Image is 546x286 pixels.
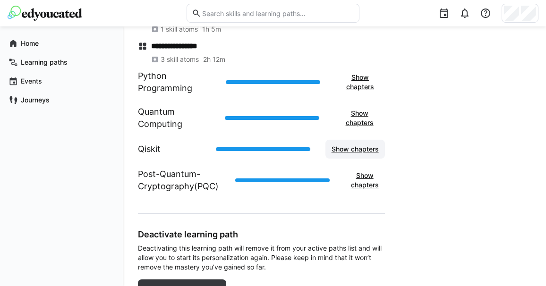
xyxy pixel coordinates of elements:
[138,143,161,155] h1: Qiskit
[201,9,354,17] input: Search skills and learning paths…
[335,68,385,96] button: Show chapters
[138,168,228,193] h1: Post-Quantum-Cryptography(PQC)
[138,106,217,130] h1: Quantum Computing
[350,171,380,190] span: Show chapters
[345,166,385,194] button: Show chapters
[334,104,385,132] button: Show chapters
[340,73,380,92] span: Show chapters
[325,140,385,159] button: Show chapters
[202,25,221,34] span: 1h 5m
[138,229,385,240] h3: Deactivate learning path
[161,25,198,34] span: 1 skill atoms
[203,55,225,64] span: 2h 12m
[138,70,218,94] h1: Python Programming
[330,144,380,154] span: Show chapters
[138,244,385,272] span: Deactivating this learning path will remove it from your active paths list and will allow you to ...
[339,109,380,127] span: Show chapters
[161,55,199,64] span: 3 skill atoms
